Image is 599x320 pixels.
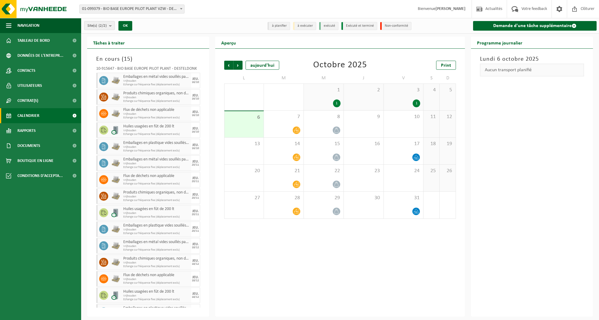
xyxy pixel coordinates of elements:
[192,292,199,296] div: JEU.
[228,195,261,201] span: 27
[111,109,120,118] img: LP-PA-00000-WDN-11
[347,87,380,93] span: 2
[192,130,199,133] div: 16/10
[228,141,261,147] span: 13
[192,259,199,263] div: JEU.
[435,7,466,11] strong: [PERSON_NAME]
[111,241,120,250] img: LP-PA-00000-WDN-11
[123,79,190,83] span: Vrijhouden
[192,279,199,282] div: 18/12
[192,209,199,213] div: JEU.
[192,246,199,249] div: 18/12
[123,281,190,285] span: Echange sur fréquence fixe (déplacement exclu)
[471,37,528,48] h2: Programme journalier
[344,73,384,84] td: J
[123,162,190,166] span: Vrijhouden
[426,168,436,174] span: 25
[123,182,190,186] span: Echange sur fréquence fixe (déplacement exclu)
[192,263,199,266] div: 18/12
[228,114,261,121] span: 6
[440,73,456,84] td: D
[123,112,190,116] span: Vrijhouden
[123,99,190,103] span: Echange sur fréquence fixe (déplacement exclu)
[436,61,456,70] a: Print
[123,174,190,178] span: Flux de déchets non applicable
[192,242,199,246] div: JEU.
[480,64,584,76] div: Aucun transport planifié
[123,116,190,120] span: Echange sur fréquence fixe (déplacement exclu)
[192,97,199,100] div: 16/10
[123,178,190,182] span: Vrijhouden
[17,123,36,138] span: Rapports
[111,175,120,184] img: LP-PA-00000-WDN-11
[111,291,120,300] img: LP-LD-00200-CU
[123,199,190,202] span: Echange sur fréquence fixe (déplacement exclu)
[319,22,338,30] li: exécuté
[307,195,341,201] span: 29
[384,73,424,84] td: V
[307,141,341,147] span: 15
[123,228,190,232] span: Vrijhouden
[123,215,190,219] span: Echange sur fréquence fixe (déplacement exclu)
[123,245,190,248] span: Vrijhouden
[267,168,301,174] span: 21
[111,274,120,283] img: LP-PA-00000-WDN-11
[87,37,131,48] h2: Tâches à traiter
[123,166,190,169] span: Echange sur fréquence fixe (déplacement exclu)
[111,208,120,217] img: LP-LD-00200-CU
[80,5,184,13] span: 01-099379 - BIO BASE EUROPE PILOT PLANT VZW - DESTELDONK
[17,168,63,183] span: Conditions d'accepta...
[99,24,107,28] count: (2/2)
[234,61,243,70] span: Suivant
[443,114,453,120] span: 12
[17,48,63,63] span: Données de l'entrepr...
[17,33,50,48] span: Tableau de bord
[123,108,190,112] span: Flux de déchets non applicable
[123,289,190,294] span: Huiles usagées en fût de 200 lt
[123,306,190,311] span: Emballages en plastique vides souillés par des substances oxydants (comburant)
[267,141,301,147] span: 14
[228,168,261,174] span: 20
[426,114,436,120] span: 11
[192,213,199,216] div: 20/11
[17,78,42,93] span: Utilisateurs
[123,75,190,79] span: Emballages en métal vides souillés par des substances dangereuses
[118,21,132,31] button: OK
[96,67,200,73] div: 10-915647 - BIO BASE EUROPE PILOT PLANT - DESTELDONK
[84,21,115,30] button: Site(s)(2/2)
[192,127,199,130] div: JEU.
[304,73,344,84] td: M
[267,114,301,120] span: 7
[123,273,190,278] span: Flux de déchets non applicable
[123,261,190,265] span: Vrijhouden
[192,296,199,299] div: 18/12
[123,190,190,195] span: Produits chimiques organiques, non dangereux en petit emballage
[123,265,190,268] span: Echange sur fréquence fixe (déplacement exclu)
[123,91,190,96] span: Produits chimiques organiques, non dangereux en petit emballage
[123,96,190,99] span: Vrijhouden
[192,110,199,114] div: JEU.
[387,195,420,201] span: 31
[387,114,420,120] span: 10
[264,73,304,84] td: M
[123,129,190,133] span: Vrijhouden
[224,61,233,70] span: Précédent
[387,87,420,93] span: 3
[96,55,200,64] h3: En cours ( )
[123,133,190,136] span: Echange sur fréquence fixe (déplacement exclu)
[192,197,199,200] div: 20/11
[111,93,120,102] img: LP-PA-00000-WDN-11
[111,307,120,316] img: LP-PA-00000-WDN-11
[192,193,199,197] div: JEU.
[347,114,380,120] span: 9
[124,56,130,62] span: 15
[267,22,290,30] li: à planifier
[387,141,420,147] span: 17
[215,37,242,48] h2: Aperçu
[123,207,190,212] span: Huiles usagées en fût de 200 lt
[192,114,199,117] div: 16/10
[111,142,120,151] img: LP-PA-00000-WDN-11
[267,195,301,201] span: 28
[192,77,199,81] div: JEU.
[224,73,264,84] td: L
